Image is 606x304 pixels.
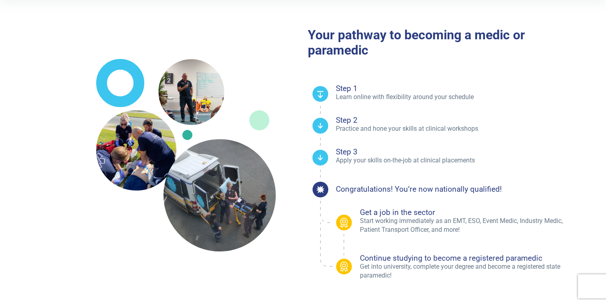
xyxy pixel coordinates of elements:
[336,185,502,193] h4: Congratulations! You’re now nationally qualified!
[360,217,579,235] p: Start working immediately as an EMT, ESO, Event Medic, Industry Medic, Patient Transport Officer,...
[336,156,579,165] p: Apply your skills on-the-job at clinical placements
[336,116,579,124] h4: Step 2
[360,209,579,216] h4: Get a job in the sector
[360,262,579,280] p: Get into university, complete your degree and become a registered state paramedic!
[336,93,579,101] p: Learn online with flexibility around your schedule
[336,85,579,92] h4: Step 1
[336,148,579,156] h4: Step 3
[360,254,579,262] h4: Continue studying to become a registered paramedic
[336,124,579,133] p: Practice and hone your skills at clinical workshops
[308,27,579,58] h2: Your pathway to becoming a medic or paramedic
